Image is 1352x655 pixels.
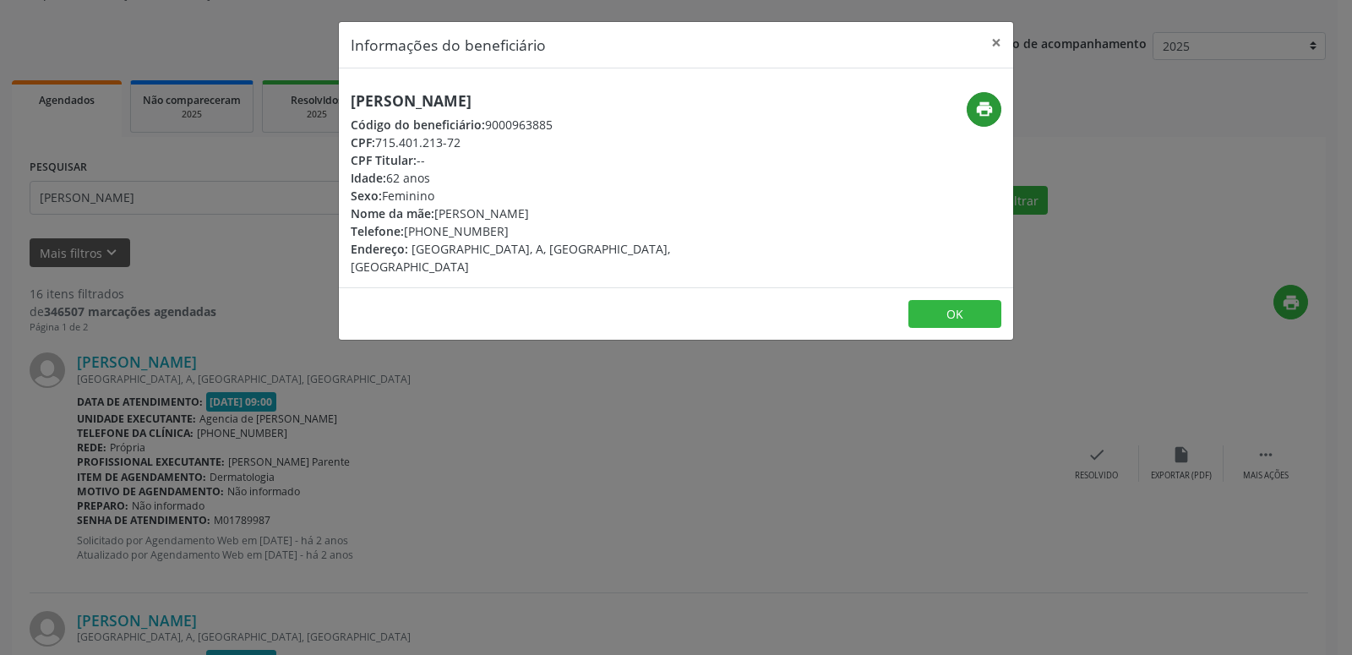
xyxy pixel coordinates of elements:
span: Nome da mãe: [351,205,434,221]
div: 62 anos [351,169,777,187]
span: [GEOGRAPHIC_DATA], A, [GEOGRAPHIC_DATA], [GEOGRAPHIC_DATA] [351,241,670,275]
div: 715.401.213-72 [351,134,777,151]
button: OK [908,300,1001,329]
i: print [975,100,994,118]
span: CPF Titular: [351,152,417,168]
span: Endereço: [351,241,408,257]
h5: Informações do beneficiário [351,34,546,56]
span: Sexo: [351,188,382,204]
div: [PERSON_NAME] [351,205,777,222]
span: Código do beneficiário: [351,117,485,133]
span: Telefone: [351,223,404,239]
button: Close [979,22,1013,63]
div: Feminino [351,187,777,205]
div: -- [351,151,777,169]
div: 9000963885 [351,116,777,134]
span: CPF: [351,134,375,150]
div: [PHONE_NUMBER] [351,222,777,240]
button: print [967,92,1001,127]
span: Idade: [351,170,386,186]
h5: [PERSON_NAME] [351,92,777,110]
